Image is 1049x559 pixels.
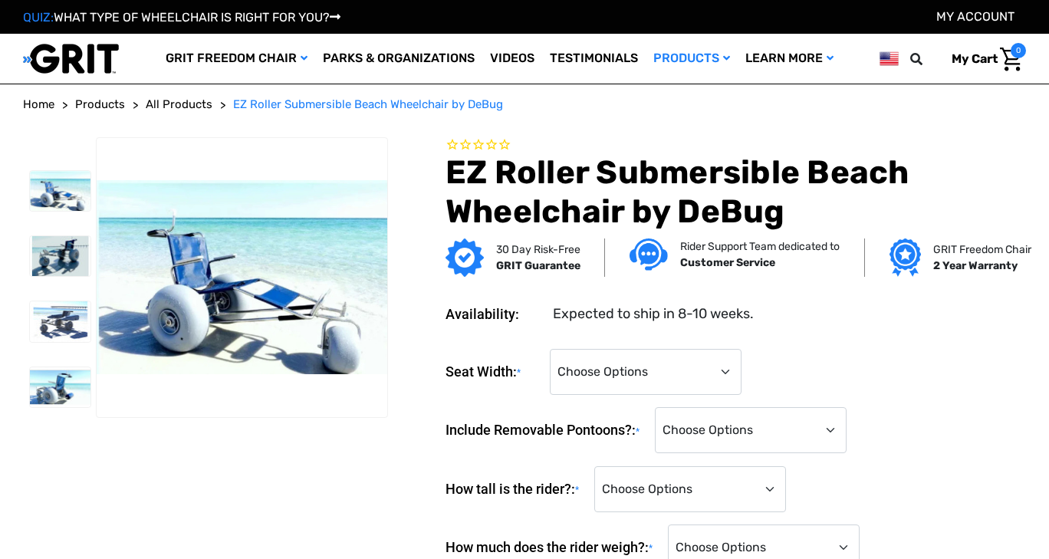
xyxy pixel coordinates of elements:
img: EZ Roller Submersible Beach Wheelchair by DeBug [30,367,90,407]
a: Cart with 0 items [940,43,1026,75]
a: Testimonials [542,34,646,84]
img: us.png [880,49,899,68]
label: How tall is the rider?: [446,466,587,513]
img: GRIT Guarantee [446,238,484,277]
p: 30 Day Risk-Free [496,242,580,258]
input: Search [917,43,940,75]
a: Parks & Organizations [315,34,482,84]
a: EZ Roller Submersible Beach Wheelchair by DeBug [233,96,503,113]
a: QUIZ:WHAT TYPE OF WHEELCHAIR IS RIGHT FOR YOU? [23,10,340,25]
span: Home [23,97,54,111]
a: GRIT Freedom Chair [158,34,315,84]
img: EZ Roller Submersible Beach Wheelchair by DeBug [30,171,90,211]
h1: EZ Roller Submersible Beach Wheelchair by DeBug [446,153,1026,231]
span: My Cart [952,51,998,66]
p: Rider Support Team dedicated to [680,238,840,255]
strong: Customer Service [680,256,775,269]
a: Products [75,96,125,113]
p: GRIT Freedom Chair [933,242,1031,258]
span: EZ Roller Submersible Beach Wheelchair by DeBug [233,97,503,111]
a: All Products [146,96,212,113]
span: Products [75,97,125,111]
dd: Expected to ship in 8-10 weeks. [553,304,754,324]
img: Grit freedom [890,238,921,277]
nav: Breadcrumb [23,96,1026,113]
img: GRIT All-Terrain Wheelchair and Mobility Equipment [23,43,119,74]
span: All Products [146,97,212,111]
span: Rated 0.0 out of 5 stars 0 reviews [446,137,1026,154]
img: EZ Roller Submersible Beach Wheelchair by DeBug [30,301,90,341]
img: EZ Roller Submersible Beach Wheelchair by DeBug [97,180,387,374]
a: Videos [482,34,542,84]
span: 0 [1011,43,1026,58]
a: Account [936,9,1014,24]
strong: GRIT Guarantee [496,259,580,272]
img: Cart [1000,48,1022,71]
label: Seat Width: [446,349,542,396]
a: Learn More [738,34,841,84]
label: Include Removable Pontoons?: [446,407,647,454]
span: QUIZ: [23,10,54,25]
a: Home [23,96,54,113]
dt: Availability: [446,304,542,324]
img: Customer service [630,238,668,270]
strong: 2 Year Warranty [933,259,1018,272]
img: EZ Roller Submersible Beach Wheelchair by DeBug [30,236,90,276]
a: Products [646,34,738,84]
